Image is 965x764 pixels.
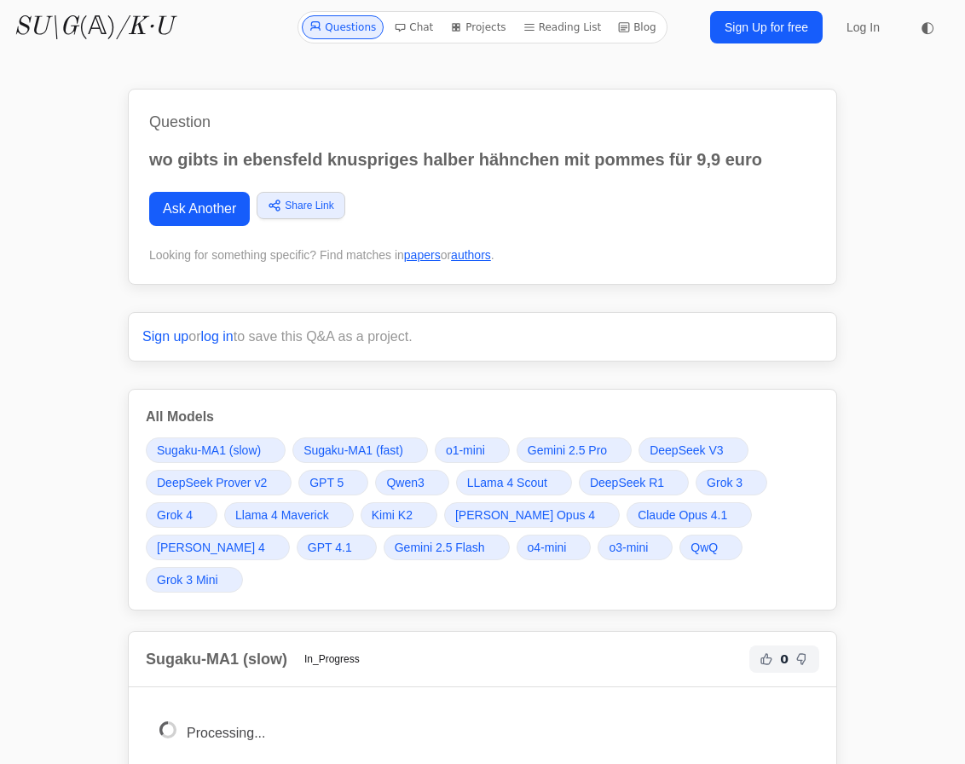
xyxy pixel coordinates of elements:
span: DeepSeek V3 [650,442,723,459]
a: LLama 4 Scout [456,470,572,495]
a: Sugaku-MA1 (slow) [146,437,286,463]
span: Gemini 2.5 Flash [395,539,485,556]
span: In_Progress [294,649,370,669]
a: Grok 3 [696,470,767,495]
a: Ask Another [149,192,250,226]
span: [PERSON_NAME] 4 [157,539,265,556]
a: Blog [611,15,663,39]
span: Share Link [285,198,333,213]
a: DeepSeek V3 [639,437,748,463]
i: SU\G [14,14,78,40]
i: /K·U [116,14,173,40]
a: Log In [836,12,890,43]
a: o4-mini [517,535,592,560]
h2: Sugaku-MA1 (slow) [146,647,287,671]
span: Sugaku-MA1 (slow) [157,442,261,459]
span: Qwen3 [386,474,424,491]
a: Chat [387,15,440,39]
p: wo gibts in ebensfeld knuspriges halber hähnchen mit pommes für 9,9 euro [149,148,816,171]
span: o4-mini [528,539,567,556]
a: Sign up [142,329,188,344]
button: Not Helpful [792,649,812,669]
span: QwQ [691,539,718,556]
span: [PERSON_NAME] Opus 4 [455,506,595,524]
a: DeepSeek R1 [579,470,689,495]
a: o3-mini [598,535,673,560]
a: GPT 4.1 [297,535,377,560]
a: Kimi K2 [361,502,437,528]
span: Claude Opus 4.1 [638,506,727,524]
span: 0 [780,651,789,668]
a: Reading List [517,15,609,39]
span: Processing... [187,726,265,740]
span: DeepSeek R1 [590,474,664,491]
p: or to save this Q&A as a project. [142,327,823,347]
a: [PERSON_NAME] Opus 4 [444,502,620,528]
a: authors [451,248,491,262]
span: Kimi K2 [372,506,413,524]
a: Sign Up for free [710,11,823,43]
a: QwQ [679,535,743,560]
span: Gemini 2.5 Pro [528,442,607,459]
a: log in [201,329,234,344]
button: ◐ [910,10,945,44]
h3: All Models [146,407,819,427]
a: Llama 4 Maverick [224,502,354,528]
span: o3-mini [609,539,648,556]
a: Grok 4 [146,502,217,528]
a: DeepSeek Prover v2 [146,470,292,495]
a: Sugaku-MA1 (fast) [292,437,428,463]
span: DeepSeek Prover v2 [157,474,267,491]
span: Grok 3 [707,474,743,491]
span: GPT 4.1 [308,539,352,556]
a: Claude Opus 4.1 [627,502,752,528]
span: ◐ [921,20,934,35]
a: Questions [302,15,384,39]
span: Grok 3 Mini [157,571,218,588]
a: Grok 3 Mini [146,567,243,593]
span: LLama 4 Scout [467,474,547,491]
a: [PERSON_NAME] 4 [146,535,290,560]
a: Gemini 2.5 Flash [384,535,510,560]
span: GPT 5 [309,474,344,491]
span: o1-mini [446,442,485,459]
button: Helpful [756,649,777,669]
span: Sugaku-MA1 (fast) [303,442,403,459]
span: Llama 4 Maverick [235,506,329,524]
a: Gemini 2.5 Pro [517,437,632,463]
a: o1-mini [435,437,510,463]
a: GPT 5 [298,470,368,495]
h1: Question [149,110,816,134]
a: Qwen3 [375,470,448,495]
div: Looking for something specific? Find matches in or . [149,246,816,263]
a: SU\G(𝔸)/K·U [14,12,173,43]
a: Projects [443,15,512,39]
span: Grok 4 [157,506,193,524]
a: papers [404,248,441,262]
